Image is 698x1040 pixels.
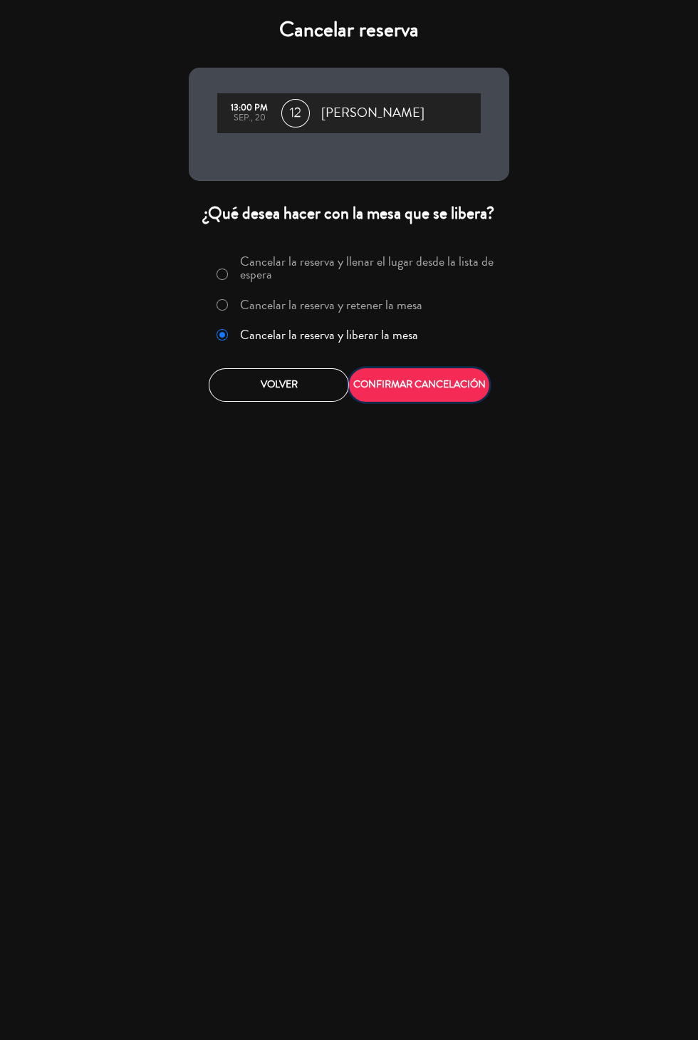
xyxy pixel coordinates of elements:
[240,255,501,281] label: Cancelar la reserva y llenar el lugar desde la lista de espera
[281,99,310,128] span: 12
[240,298,422,311] label: Cancelar la reserva y retener la mesa
[321,103,424,124] span: [PERSON_NAME]
[224,113,274,123] div: sep., 20
[240,328,418,341] label: Cancelar la reserva y liberar la mesa
[224,103,274,113] div: 13:00 PM
[209,368,349,402] button: Volver
[349,368,489,402] button: CONFIRMAR CANCELACIÓN
[189,202,509,224] div: ¿Qué desea hacer con la mesa que se libera?
[189,17,509,43] h4: Cancelar reserva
